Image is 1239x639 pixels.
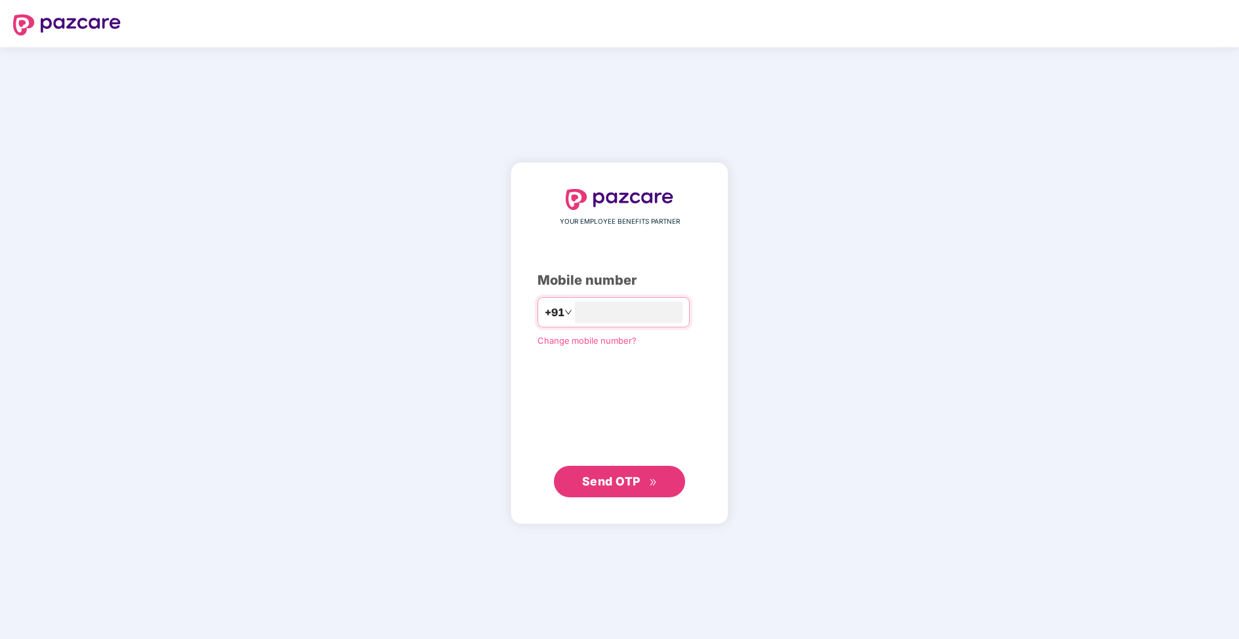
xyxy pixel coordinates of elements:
[545,304,564,321] span: +91
[649,478,658,487] span: double-right
[537,335,637,346] a: Change mobile number?
[537,270,702,291] div: Mobile number
[554,466,685,497] button: Send OTPdouble-right
[13,14,121,35] img: logo
[560,216,680,227] span: YOUR EMPLOYEE BENEFITS PARTNER
[564,308,572,316] span: down
[566,189,673,210] img: logo
[582,474,640,488] span: Send OTP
